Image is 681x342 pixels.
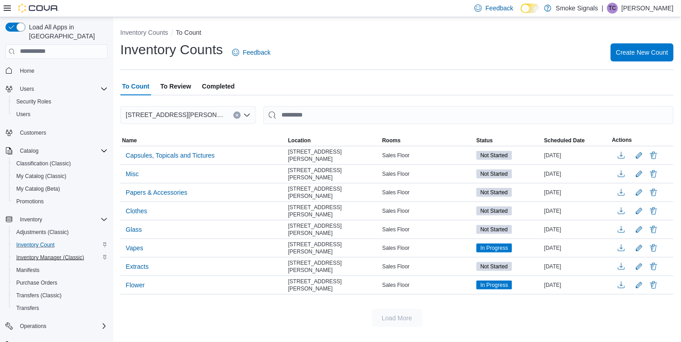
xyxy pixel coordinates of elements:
span: Not Started [481,151,508,159]
span: Not Started [476,188,512,197]
button: Clothes [122,204,151,218]
button: Delete [648,261,659,272]
nav: An example of EuiBreadcrumbs [120,28,674,39]
button: Delete [648,280,659,290]
div: Sales Floor [381,150,475,161]
div: Sales Floor [381,187,475,198]
a: Adjustments (Classic) [13,227,72,238]
button: Transfers (Classic) [9,289,111,302]
button: Catalog [2,145,111,157]
span: [STREET_ADDRESS][PERSON_NAME] [288,167,379,181]
span: Inventory Manager (Classic) [13,252,108,263]
span: Misc [126,169,139,178]
div: [DATE] [543,187,610,198]
button: Transfers [9,302,111,314]
span: Home [16,65,108,76]
button: Papers & Accessories [122,186,191,199]
button: Delete [648,243,659,253]
div: Sales Floor [381,243,475,253]
span: Transfers (Classic) [16,292,62,299]
div: [DATE] [543,169,610,179]
span: Customers [16,127,108,138]
button: Edit count details [634,278,645,292]
span: [STREET_ADDRESS][PERSON_NAME] [288,259,379,274]
span: TC [609,3,616,14]
span: [STREET_ADDRESS][PERSON_NAME] [288,278,379,292]
a: Transfers [13,303,43,314]
span: Catalog [20,147,38,155]
span: [STREET_ADDRESS][PERSON_NAME] [288,241,379,255]
a: My Catalog (Classic) [13,171,70,182]
button: Promotions [9,195,111,208]
span: Location [288,137,311,144]
button: Edit count details [634,167,645,181]
span: Home [20,67,34,75]
button: Delete [648,150,659,161]
span: [STREET_ADDRESS][PERSON_NAME] [126,109,224,120]
span: Load More [382,314,412,323]
span: Capsules, Topicals and Tictures [126,151,215,160]
a: Security Roles [13,96,55,107]
button: Classification (Classic) [9,157,111,170]
span: Not Started [476,151,512,160]
a: Manifests [13,265,43,276]
span: Load All Apps in [GEOGRAPHIC_DATA] [25,23,108,41]
a: Home [16,66,38,76]
span: Catalog [16,145,108,156]
div: [DATE] [543,261,610,272]
div: Sales Floor [381,261,475,272]
div: [DATE] [543,243,610,253]
button: Edit count details [634,241,645,255]
span: [STREET_ADDRESS][PERSON_NAME] [288,185,379,200]
button: Catalog [16,145,42,156]
span: Extracts [126,262,149,271]
p: | [602,3,604,14]
button: Capsules, Topicals and Tictures [122,149,219,162]
span: Rooms [382,137,401,144]
button: Users [16,84,38,94]
span: Not Started [476,206,512,216]
span: In Progress [476,244,512,253]
h1: Inventory Counts [120,41,223,59]
span: Manifests [13,265,108,276]
span: Status [476,137,493,144]
span: Manifests [16,267,39,274]
span: My Catalog (Classic) [13,171,108,182]
button: Misc [122,167,143,181]
button: Users [9,108,111,121]
button: Flower [122,278,148,292]
span: Not Started [481,188,508,197]
span: Customers [20,129,46,136]
span: Promotions [13,196,108,207]
span: Vapes [126,244,143,253]
span: Purchase Orders [16,279,57,286]
a: My Catalog (Beta) [13,183,64,194]
span: Purchase Orders [13,277,108,288]
button: Rooms [381,135,475,146]
button: Edit count details [634,223,645,236]
span: Adjustments (Classic) [16,229,69,236]
button: Customers [2,126,111,139]
button: Inventory Count [9,239,111,251]
button: Name [120,135,286,146]
input: Dark Mode [521,4,540,13]
span: Users [16,111,30,118]
button: Glass [122,223,146,236]
span: My Catalog (Beta) [13,183,108,194]
span: Inventory Count [16,241,55,248]
p: [PERSON_NAME] [622,3,674,14]
span: Users [16,84,108,94]
div: [DATE] [543,280,610,290]
button: Operations [2,320,111,333]
button: Location [286,135,381,146]
span: Classification (Classic) [16,160,71,167]
div: [DATE] [543,150,610,161]
input: This is a search bar. After typing your query, hit enter to filter the results lower in the page. [263,106,674,124]
a: Transfers (Classic) [13,290,65,301]
span: Not Started [476,262,512,271]
span: Glass [126,225,142,234]
button: Delete [648,224,659,235]
button: Delete [648,187,659,198]
span: Promotions [16,198,44,205]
